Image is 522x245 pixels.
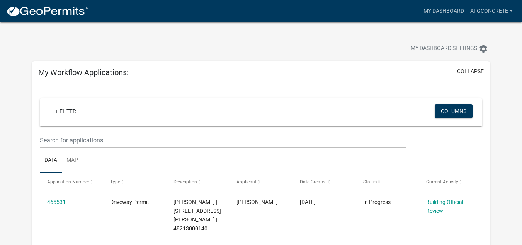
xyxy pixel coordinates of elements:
[40,148,62,173] a: Data
[40,173,103,191] datatable-header-cell: Application Number
[363,199,391,205] span: In Progress
[300,199,316,205] span: 08/18/2025
[419,173,482,191] datatable-header-cell: Current Activity
[426,179,458,185] span: Current Activity
[47,199,66,205] a: 465531
[103,173,166,191] datatable-header-cell: Type
[405,41,494,56] button: My Dashboard Settingssettings
[173,179,197,185] span: Description
[426,199,463,214] a: Building Official Review
[173,199,221,231] span: Alonso Gutierrez | 1202 E GIRARD AVE | 48213000140
[479,44,488,53] i: settings
[355,173,419,191] datatable-header-cell: Status
[435,104,473,118] button: Columns
[40,132,407,148] input: Search for applications
[62,148,83,173] a: Map
[110,179,120,185] span: Type
[420,4,467,19] a: My Dashboard
[38,68,129,77] h5: My Workflow Applications:
[236,179,257,185] span: Applicant
[300,179,327,185] span: Date Created
[166,173,230,191] datatable-header-cell: Description
[292,173,356,191] datatable-header-cell: Date Created
[110,199,149,205] span: Driveway Permit
[229,173,292,191] datatable-header-cell: Applicant
[411,44,477,53] span: My Dashboard Settings
[457,67,484,75] button: collapse
[467,4,516,19] a: AFGconcrete
[49,104,82,118] a: + Filter
[47,179,89,185] span: Application Number
[363,179,377,185] span: Status
[236,199,278,205] span: Alonso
